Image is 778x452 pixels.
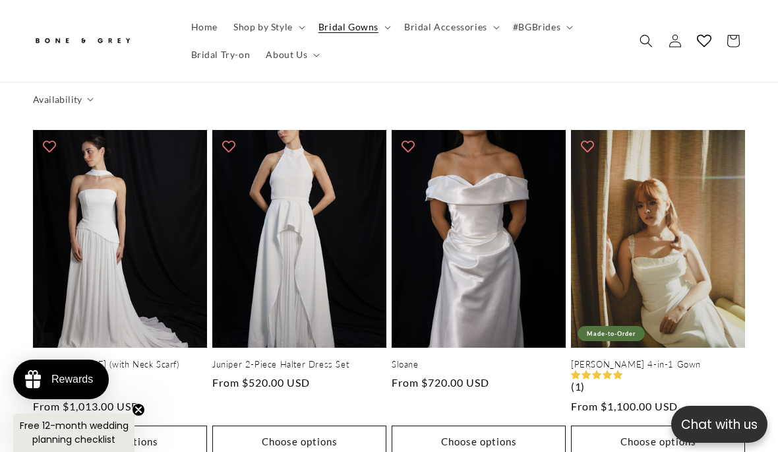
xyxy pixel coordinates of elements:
span: Availability [33,92,82,106]
span: Shop by Style [233,21,293,33]
div: Free 12-month wedding planning checklistClose teaser [13,414,135,452]
a: Bone and Grey Bridal [28,25,170,57]
img: Bone and Grey Bridal [33,30,132,52]
p: Chat with us [671,415,767,434]
span: Free 12-month wedding planning checklist [20,419,129,446]
button: Add to wishlist [574,133,601,160]
span: Bridal Gowns [318,21,378,33]
summary: Availability (0 selected) [33,92,94,106]
span: Bridal Accessories [404,21,487,33]
a: Home [183,13,225,41]
button: Open chatbox [671,406,767,443]
button: Close teaser [132,403,145,416]
a: Sloane [392,359,566,370]
button: Add to wishlist [395,133,421,160]
span: Home [191,21,218,33]
summary: #BGBrides [505,13,578,41]
a: [PERSON_NAME] (with Neck Scarf) [33,359,207,370]
a: [PERSON_NAME] 4-in-1 Gown [571,359,745,370]
span: About Us [266,49,307,61]
a: Bridal Try-on [183,41,258,69]
div: Rewards [51,373,93,385]
summary: Search [632,26,661,55]
button: Add to wishlist [36,133,63,160]
button: Add to wishlist [216,133,242,160]
summary: Bridal Gowns [311,13,396,41]
summary: About Us [258,41,325,69]
a: Juniper 2-Piece Halter Dress Set [212,359,386,370]
summary: Bridal Accessories [396,13,505,41]
span: Bridal Try-on [191,49,251,61]
summary: Shop by Style [225,13,311,41]
span: #BGBrides [513,21,560,33]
